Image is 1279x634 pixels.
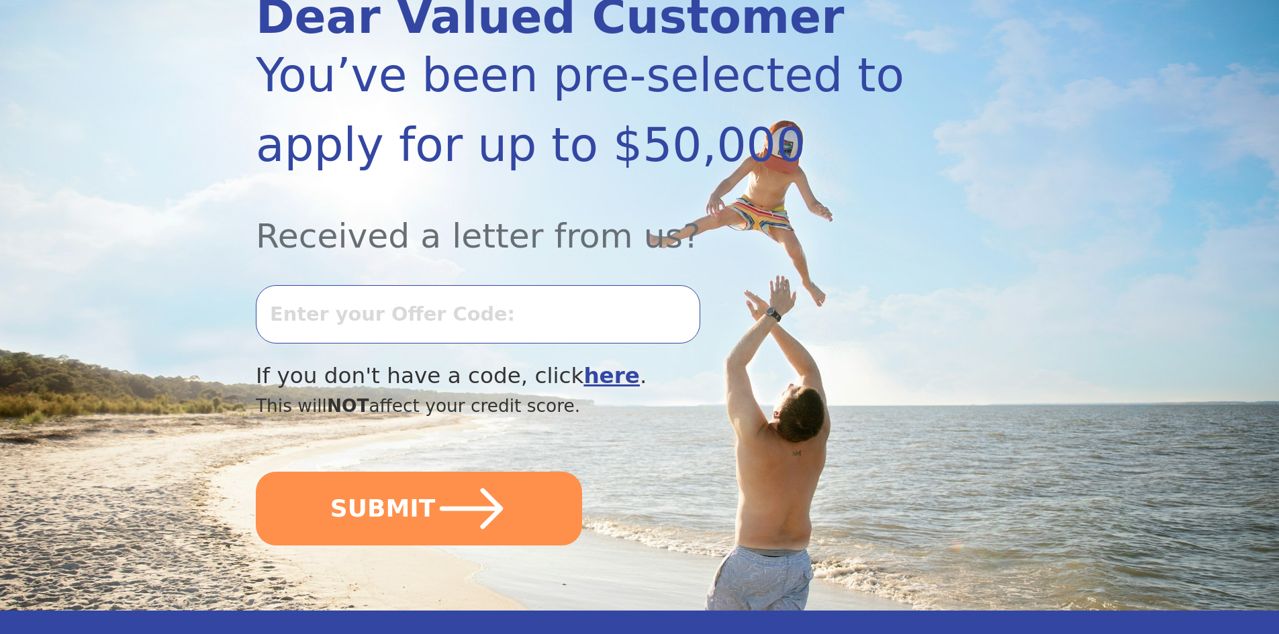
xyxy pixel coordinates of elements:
[256,180,908,261] div: Received a letter from us?
[327,395,369,416] span: NOT
[256,392,908,419] div: This will affect your credit score.
[256,285,700,343] input: Enter your Offer Code:
[256,40,908,180] div: You’ve been pre-selected to apply for up to $50,000
[583,363,640,388] a: here
[256,472,582,545] button: SUBMIT
[256,360,908,392] div: If you don't have a code, click .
